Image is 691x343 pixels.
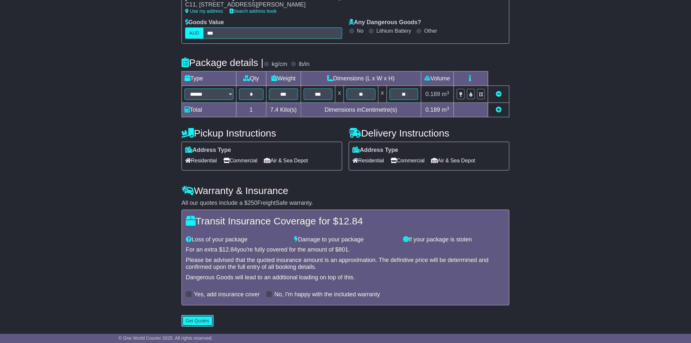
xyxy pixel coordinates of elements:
[377,28,411,34] label: Lithium Battery
[182,57,264,68] h4: Package details |
[222,246,237,253] span: 12.84
[186,257,505,271] div: Please be advised that the quoted insurance amount is an approximation. The definitive price will...
[194,291,260,298] label: Yes, add insurance cover
[186,274,505,281] div: Dangerous Goods will lead to an additional loading on top of this.
[182,185,509,196] h4: Warranty & Insurance
[185,155,217,166] span: Residential
[236,72,266,86] td: Qty
[186,246,505,253] div: For an extra $ you're fully covered for the amount of $ .
[182,72,236,86] td: Type
[301,72,421,86] td: Dimensions (L x W x H)
[442,91,449,97] span: m
[230,8,277,14] a: Search address book
[335,86,344,103] td: x
[266,103,301,117] td: Kilo(s)
[349,128,509,139] h4: Delivery Instructions
[426,91,440,97] span: 0.189
[378,86,387,103] td: x
[182,200,509,207] div: All our quotes include a $ FreightSafe warranty.
[185,8,223,14] a: Use my address
[338,216,363,226] span: 12.84
[272,61,287,68] label: kg/cm
[352,147,398,154] label: Address Type
[119,335,213,341] span: © One World Courier 2025. All rights reserved.
[223,155,257,166] span: Commercial
[264,155,308,166] span: Air & Sea Depot
[185,1,330,8] div: C11, [STREET_ADDRESS][PERSON_NAME]
[349,19,421,26] label: Any Dangerous Goods?
[182,103,236,117] td: Total
[185,147,231,154] label: Address Type
[299,61,310,68] label: lb/in
[182,315,214,327] button: Get Quotes
[185,19,224,26] label: Goods Value
[182,128,342,139] h4: Pickup Instructions
[426,106,440,113] span: 0.189
[236,103,266,117] td: 1
[400,236,508,243] div: If your package is stolen
[185,27,203,39] label: AUD
[186,216,505,226] h4: Transit Insurance Coverage for $
[301,103,421,117] td: Dimensions in Centimetre(s)
[424,28,437,34] label: Other
[357,28,363,34] label: No
[248,200,257,206] span: 250
[266,72,301,86] td: Weight
[447,106,449,111] sup: 3
[274,291,380,298] label: No, I'm happy with the included warranty
[496,106,502,113] a: Add new item
[442,106,449,113] span: m
[431,155,475,166] span: Air & Sea Depot
[339,246,348,253] span: 801
[447,90,449,95] sup: 3
[270,106,279,113] span: 7.4
[421,72,454,86] td: Volume
[352,155,384,166] span: Residential
[291,236,400,243] div: Damage to your package
[391,155,425,166] span: Commercial
[496,91,502,97] a: Remove this item
[183,236,291,243] div: Loss of your package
